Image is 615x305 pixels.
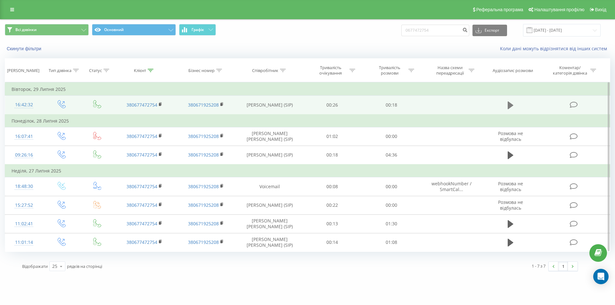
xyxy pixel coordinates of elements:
[303,127,362,146] td: 01:02
[362,96,421,115] td: 00:18
[127,221,157,227] a: 380677472754
[362,146,421,165] td: 04:36
[493,68,533,73] div: Аудіозапис розмови
[12,149,37,161] div: 09:26:16
[188,68,215,73] div: Бізнес номер
[7,68,39,73] div: [PERSON_NAME]
[362,214,421,233] td: 01:30
[498,199,523,211] span: Розмова не відбулась
[12,199,37,212] div: 15:27:52
[127,202,157,208] a: 380677472754
[188,152,219,158] a: 380671925208
[303,196,362,214] td: 00:22
[236,146,303,165] td: [PERSON_NAME] (SIP)
[303,146,362,165] td: 00:18
[236,196,303,214] td: [PERSON_NAME] (SIP)
[595,7,606,12] span: Вихід
[15,27,37,32] span: Всі дзвінки
[498,130,523,142] span: Розмова не відбулась
[188,183,219,189] a: 380671925208
[188,102,219,108] a: 380671925208
[12,218,37,230] div: 11:02:41
[134,68,146,73] div: Клієнт
[188,221,219,227] a: 380671925208
[236,177,303,196] td: Voicemail
[500,45,610,52] a: Коли дані можуть відрізнятися вiд інших систем
[5,115,610,127] td: Понеділок, 28 Липня 2025
[558,262,568,271] a: 1
[127,183,157,189] a: 380677472754
[431,181,471,192] span: webhookNumber / SmartCal...
[5,46,45,52] button: Скинути фільтри
[67,263,102,269] span: рядків на сторінці
[127,102,157,108] a: 380677472754
[236,233,303,252] td: [PERSON_NAME] [PERSON_NAME] (SIP)
[89,68,102,73] div: Статус
[252,68,278,73] div: Співробітник
[52,263,57,269] div: 25
[532,263,545,269] div: 1 - 7 з 7
[472,25,507,36] button: Експорт
[236,127,303,146] td: [PERSON_NAME] [PERSON_NAME] (SIP)
[303,177,362,196] td: 00:08
[303,214,362,233] td: 00:13
[362,196,421,214] td: 00:00
[5,24,89,36] button: Всі дзвінки
[188,133,219,139] a: 380671925208
[5,165,610,177] td: Неділя, 27 Липня 2025
[127,239,157,245] a: 380677472754
[362,127,421,146] td: 00:00
[433,65,467,76] div: Назва схеми переадресації
[12,236,37,249] div: 11:01:14
[22,263,48,269] span: Відображати
[534,7,584,12] span: Налаштування профілю
[179,24,216,36] button: Графік
[303,96,362,115] td: 00:26
[12,180,37,193] div: 18:48:30
[362,177,421,196] td: 00:00
[373,65,407,76] div: Тривалість розмови
[127,152,157,158] a: 380677472754
[188,239,219,245] a: 380671925208
[303,233,362,252] td: 00:14
[314,65,348,76] div: Тривалість очікування
[401,25,469,36] input: Пошук за номером
[12,99,37,111] div: 16:42:32
[551,65,589,76] div: Коментар/категорія дзвінка
[476,7,523,12] span: Реферальна програма
[192,28,204,32] span: Графік
[236,96,303,115] td: [PERSON_NAME] (SIP)
[236,214,303,233] td: [PERSON_NAME] [PERSON_NAME] (SIP)
[49,68,71,73] div: Тип дзвінка
[92,24,176,36] button: Основний
[593,269,609,284] div: Open Intercom Messenger
[127,133,157,139] a: 380677472754
[188,202,219,208] a: 380671925208
[362,233,421,252] td: 01:08
[12,130,37,143] div: 16:07:41
[498,181,523,192] span: Розмова не відбулась
[5,83,610,96] td: Вівторок, 29 Липня 2025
